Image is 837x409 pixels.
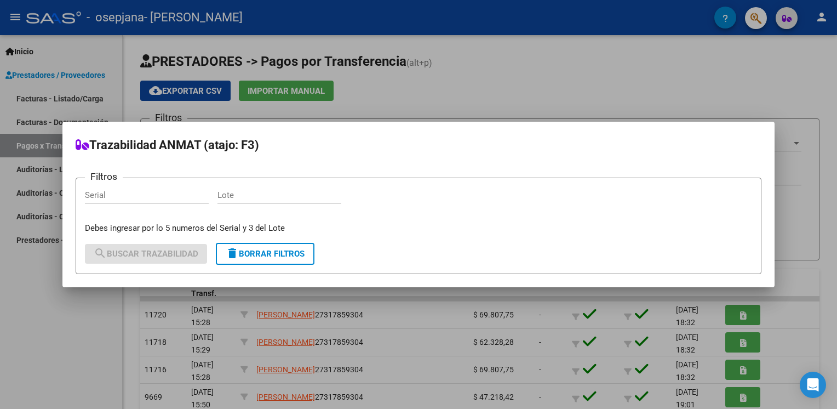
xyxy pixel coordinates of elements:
button: Buscar Trazabilidad [85,244,207,264]
mat-icon: search [94,247,107,260]
p: Debes ingresar por lo 5 numeros del Serial y 3 del Lote [85,222,752,235]
h2: Trazabilidad ANMAT (atajo: F3) [76,135,761,156]
mat-icon: delete [226,247,239,260]
span: Buscar Trazabilidad [94,249,198,259]
button: Borrar Filtros [216,243,314,265]
div: Open Intercom Messenger [800,372,826,398]
h3: Filtros [85,169,123,184]
span: Borrar Filtros [226,249,305,259]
